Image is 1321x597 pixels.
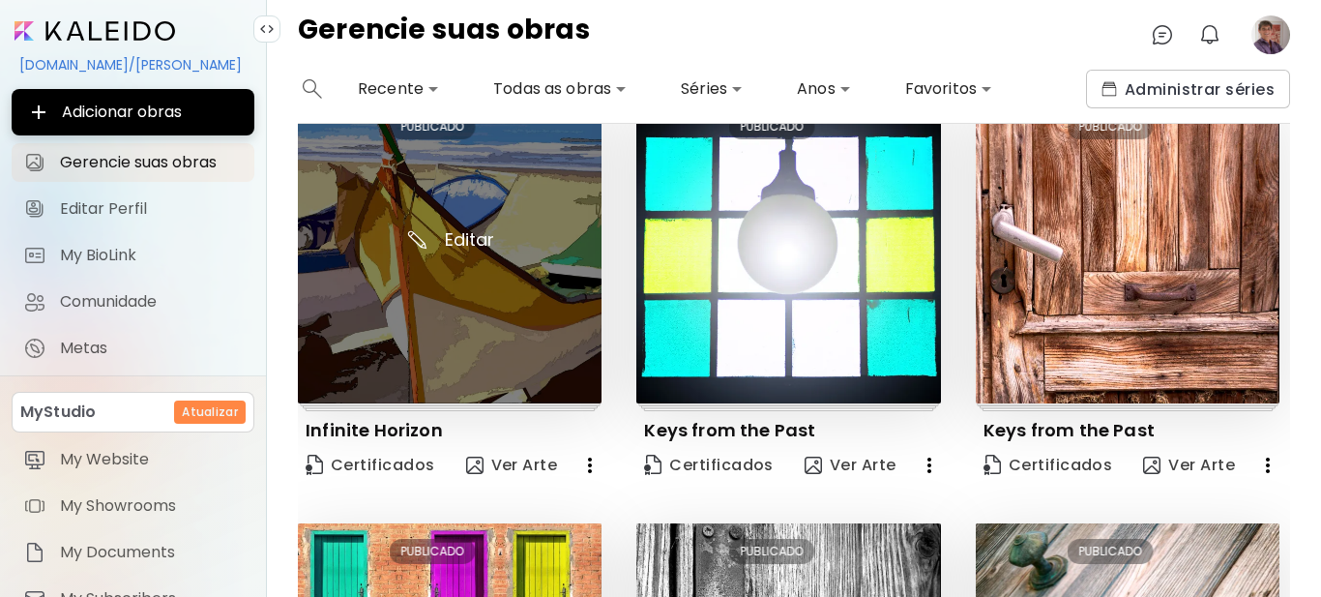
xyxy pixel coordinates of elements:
img: Editar Perfil icon [23,197,46,221]
img: bellIcon [1198,23,1221,46]
span: Ver Arte [1143,455,1235,476]
p: Keys from the Past [983,419,1155,442]
img: thumbnail [976,99,1279,403]
img: printsIndicator [300,403,601,411]
a: CertificateCertificados [976,446,1121,485]
button: collectionsAdministrar séries [1086,70,1290,108]
span: Certificados [306,455,435,476]
img: Certificate [644,455,661,475]
a: completeMy BioLink iconMy BioLink [12,236,254,275]
div: PUBLICADO [1068,539,1154,564]
div: Séries [673,74,750,104]
img: Certificate [306,455,323,475]
a: CertificateCertificados [298,446,443,485]
a: Comunidade iconComunidade [12,283,254,321]
div: PUBLICADO [728,114,814,139]
h6: Atualizar [182,403,238,421]
img: view-art [805,457,822,474]
span: Metas [60,339,243,358]
button: view-artVer Arte [797,446,904,485]
div: Todas as obras [485,74,634,104]
div: Recente [350,74,447,104]
span: Administrar séries [1101,79,1275,100]
span: Editar Perfil [60,199,243,219]
div: PUBLICADO [1068,114,1154,139]
div: PUBLICADO [390,539,476,564]
img: printsIndicator [977,403,1277,411]
img: printsIndicator [638,403,939,411]
button: view-artVer Arte [1135,446,1243,485]
img: view-art [1143,457,1160,474]
img: collapse [259,21,275,37]
span: Certificados [983,455,1113,476]
span: My Documents [60,543,243,562]
a: itemMy Website [12,440,254,479]
img: item [23,541,46,564]
div: [DOMAIN_NAME]/[PERSON_NAME] [12,48,254,81]
img: view-art [466,457,484,474]
a: Gerencie suas obras iconGerencie suas obras [12,143,254,182]
button: bellIcon [1193,18,1226,51]
h4: Gerencie suas obras [298,15,590,54]
span: My Website [60,450,243,469]
img: Metas icon [23,337,46,360]
span: My BioLink [60,246,243,265]
span: Comunidade [60,292,243,312]
button: search [298,70,327,108]
img: item [23,448,46,471]
img: collections [1101,81,1117,97]
a: itemMy Documents [12,533,254,572]
img: Comunidade icon [23,290,46,313]
div: PUBLICADO [728,539,814,564]
button: Adicionar obras [12,89,254,135]
img: thumbnail [298,99,602,403]
div: PUBLICADO [390,114,476,139]
span: Gerencie suas obras [60,153,243,172]
a: completeMetas iconMetas [12,329,254,368]
span: Ver Arte [805,455,896,476]
img: My BioLink icon [23,244,46,267]
span: My Showrooms [60,496,243,516]
img: Gerencie suas obras icon [23,151,46,174]
img: item [23,494,46,518]
div: Favoritos [897,74,1000,104]
img: search [303,79,322,99]
span: Certificados [644,455,774,476]
p: Infinite Horizon [306,419,443,442]
p: Keys from the Past [644,419,815,442]
img: thumbnail [636,99,940,403]
span: Adicionar obras [27,101,239,124]
img: chatIcon [1151,23,1174,46]
img: Certificate [983,455,1001,475]
a: CertificateCertificados [636,446,781,485]
div: Anos [789,74,859,104]
a: itemMy Showrooms [12,487,254,525]
button: view-artVer Arte [458,446,566,485]
a: Editar Perfil iconEditar Perfil [12,190,254,228]
p: MyStudio [20,401,96,424]
span: Ver Arte [466,455,558,476]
